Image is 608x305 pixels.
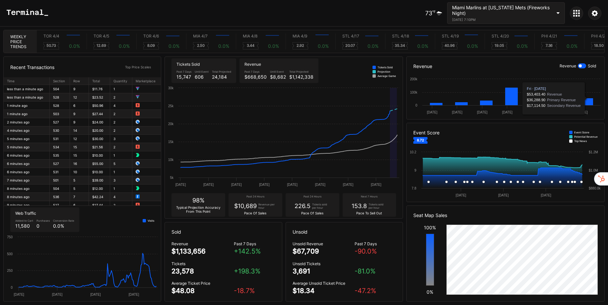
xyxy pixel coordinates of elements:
[395,43,405,48] text: 35.34
[89,193,110,201] td: $42.24
[110,93,132,102] td: 2
[36,219,50,222] div: Purchases
[15,219,33,222] div: Added to Cart
[258,203,277,209] div: Revenue per hour
[136,103,140,107] img: 8bdfe9f8b5d43a0de7cb.png
[136,87,140,91] img: 4b2f29222dcc508ba4d6.png
[577,111,588,114] text: [DATE]
[594,43,604,48] text: 18.50
[371,183,381,187] text: [DATE]
[7,187,46,191] div: 8 minutes ago
[110,168,132,176] td: 1
[452,111,463,114] text: [DATE]
[293,34,307,38] div: MIA 4/9
[50,176,70,185] td: 501
[89,85,110,93] td: $11.76
[136,145,140,149] img: 8bdfe9f8b5d43a0de7cb.png
[70,143,89,151] td: 15
[218,43,229,49] div: 0.0 %
[50,77,70,85] th: Section
[212,74,231,80] div: 24,184
[110,151,132,160] td: 1
[50,168,70,176] td: 531
[425,10,436,17] div: 73
[70,135,89,143] td: 12
[546,43,553,48] text: 7.36
[541,34,557,38] div: PHI 4/21
[270,70,286,73] div: Until Event
[70,201,89,209] td: 6
[136,95,140,99] img: 4b2f29222dcc508ba4d6.png
[136,153,140,157] img: 7c694e75740273bc7910.png
[415,169,417,172] text: 9
[293,241,355,246] div: Unsold Revenue
[195,70,209,73] div: Until Event
[289,70,313,73] div: Total Projected
[171,281,234,286] div: Average Ticket Price
[574,139,587,143] div: Top News
[234,267,275,275] div: + 198.3 %
[50,160,70,168] td: 527
[270,74,286,80] div: $8,682
[11,286,13,289] text: 0
[7,153,46,157] div: 6 minutes ago
[110,110,132,118] td: 2
[89,185,110,193] td: $12.00
[70,160,89,168] td: 16
[7,269,13,272] text: 250
[342,34,359,38] div: STL 4/17
[368,43,378,49] div: 0.0 %
[412,187,416,190] text: 7.8
[7,195,46,199] div: 8 minutes ago
[53,223,74,229] div: 0.0 %
[70,176,89,185] td: 5
[452,18,552,22] div: [DATE] 7:10PM
[343,183,354,187] text: [DATE]
[203,183,214,187] text: [DATE]
[293,287,314,295] div: $18.34
[289,74,313,80] div: $1,142,338
[541,193,552,197] text: [DATE]
[377,66,393,69] div: Tickets Sold
[293,247,319,255] div: $67,709
[50,102,70,110] td: 528
[110,160,132,168] td: 5
[355,267,396,275] div: -81.0 %
[110,185,132,193] td: 1
[171,287,195,295] div: $48.08
[171,241,234,246] div: Revenue
[7,170,46,174] div: 6 minutes ago
[50,185,70,193] td: 504
[7,162,46,166] div: 6 minutes ago
[70,102,89,110] td: 6
[502,111,513,114] text: [DATE]
[244,70,267,73] div: Past 7 Days
[4,77,50,85] th: Time
[171,261,234,266] div: Tickets
[168,122,174,126] text: 20k
[295,202,310,209] div: 226.5
[495,43,504,48] text: 19.05
[168,86,174,90] text: 30k
[4,30,37,53] div: Weekly Price Trends
[424,225,436,230] div: 100%
[110,201,132,209] td: 2
[89,118,110,126] td: $24.00
[247,43,255,48] text: 3.44
[195,74,209,80] div: 606
[136,161,140,165] img: 6afde86b50241f8a6c64.png
[456,193,466,197] text: [DATE]
[315,183,326,187] text: [DATE]
[136,128,140,132] img: 6afde86b50241f8a6c64.png
[89,126,110,135] td: $20.00
[36,223,50,229] div: 0
[591,34,607,38] div: PHI 4/22
[110,193,132,201] td: 4
[89,143,110,151] td: $21.56
[50,135,70,143] td: 531
[43,34,59,38] div: TOR 4/4
[50,126,70,135] td: 530
[89,110,110,118] td: $27.44
[110,176,132,185] td: 3
[136,178,140,182] img: 6afde86b50241f8a6c64.png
